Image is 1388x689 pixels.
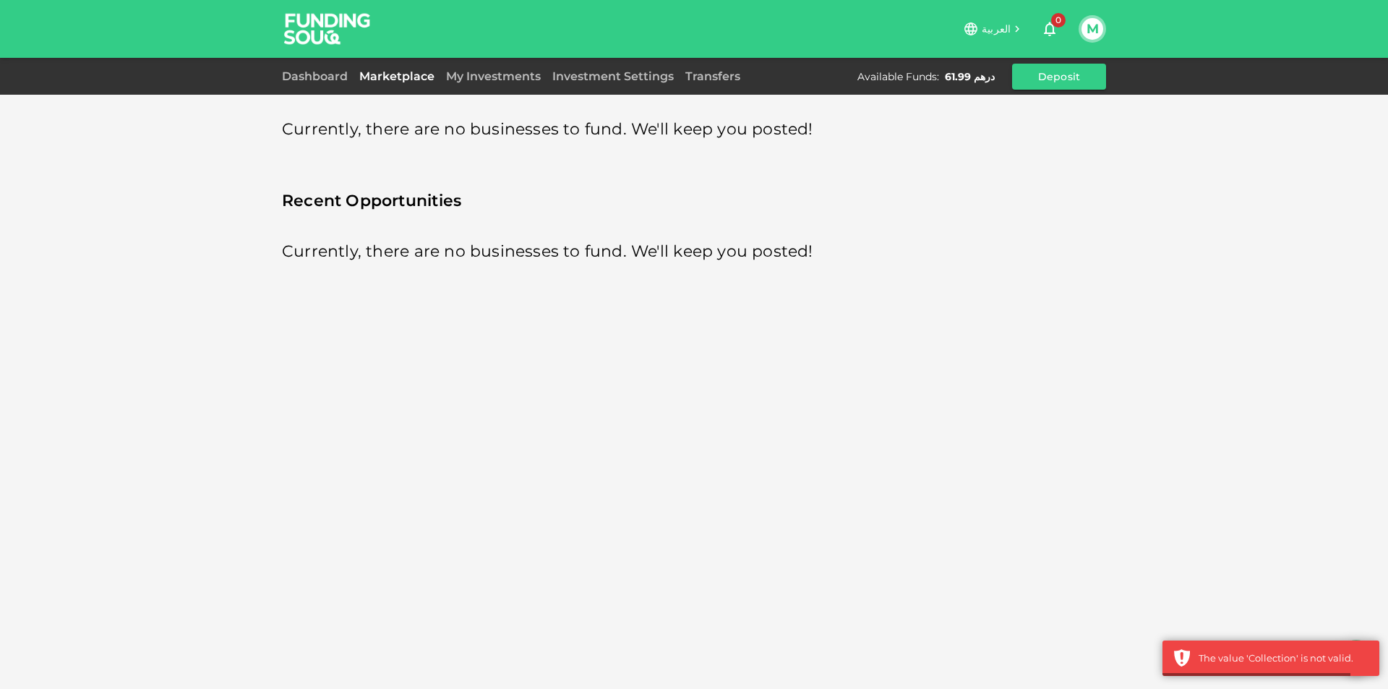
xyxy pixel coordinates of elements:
[945,69,995,84] div: درهم 61.99
[282,187,1106,215] span: Recent Opportunities
[1012,64,1106,90] button: Deposit
[282,238,813,266] span: Currently, there are no businesses to fund. We'll keep you posted!
[982,22,1011,35] span: العربية
[1051,13,1066,27] span: 0
[857,69,939,84] div: Available Funds :
[354,69,440,83] a: Marketplace
[282,69,354,83] a: Dashboard
[680,69,746,83] a: Transfers
[440,69,547,83] a: My Investments
[1035,14,1064,43] button: 0
[1199,651,1368,666] div: The value 'Collection' is not valid.
[282,116,813,144] span: Currently, there are no businesses to fund. We'll keep you posted!
[547,69,680,83] a: Investment Settings
[1081,18,1103,40] button: M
